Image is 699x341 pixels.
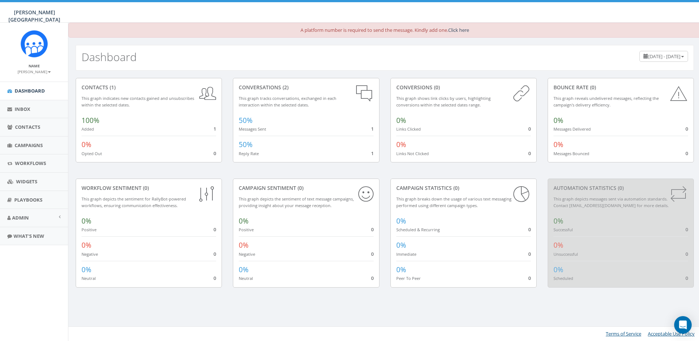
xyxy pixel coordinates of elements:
span: 0% [82,216,91,226]
span: (0) [616,184,624,191]
span: 0 [214,150,216,157]
span: Widgets [16,178,37,185]
small: Links Clicked [396,126,421,132]
span: 0% [396,116,406,125]
span: 0% [82,265,91,274]
span: Dashboard [15,87,45,94]
small: Negative [239,251,255,257]
span: (0) [589,84,596,91]
a: Terms of Service [606,330,641,337]
div: conversions [396,84,531,91]
span: Workflows [15,160,46,166]
span: 0% [82,140,91,149]
span: (2) [281,84,288,91]
span: (0) [296,184,303,191]
span: 50% [239,116,253,125]
span: Campaigns [15,142,43,149]
small: This graph breaks down the usage of various text messaging performed using different campaign types. [396,196,511,209]
span: 0 [685,125,688,132]
span: (0) [432,84,440,91]
span: 0% [553,216,563,226]
small: Negative [82,251,98,257]
span: 0 [371,251,374,257]
span: 0 [214,251,216,257]
small: Messages Bounced [553,151,589,156]
span: 0% [396,140,406,149]
h2: Dashboard [82,51,137,63]
span: 0 [685,251,688,257]
div: Campaign Sentiment [239,184,373,192]
img: Rally_platform_Icon_1.png [20,30,48,57]
span: (0) [141,184,149,191]
span: [PERSON_NAME][GEOGRAPHIC_DATA] [8,9,60,23]
small: This graph depicts the sentiment for RallyBot-powered workflows, ensuring communication effective... [82,196,186,209]
span: 0 [371,275,374,281]
small: Unsuccessful [553,251,578,257]
span: 100% [82,116,99,125]
span: What's New [14,233,44,239]
small: Successful [553,227,573,232]
span: 1 [214,125,216,132]
span: Playbooks [14,196,42,203]
span: 0% [553,240,563,250]
small: This graph reveals undelivered messages, reflecting the campaign's delivery efficiency. [553,95,659,108]
span: 0% [396,240,406,250]
small: Scheduled [553,276,573,281]
div: Workflow Sentiment [82,184,216,192]
small: Added [82,126,94,132]
span: 0 [528,150,531,157]
div: Campaign Statistics [396,184,531,192]
span: 0 [528,275,531,281]
span: 0% [553,265,563,274]
div: Bounce Rate [553,84,688,91]
a: [PERSON_NAME] [18,68,51,75]
span: 50% [239,140,253,149]
span: 0 [685,226,688,233]
small: Messages Delivered [553,126,591,132]
small: Reply Rate [239,151,259,156]
span: 0% [396,216,406,226]
small: Neutral [82,276,96,281]
small: This graph tracks conversations, exchanged in each interaction within the selected dates. [239,95,336,108]
span: 0% [82,240,91,250]
div: conversations [239,84,373,91]
span: 0% [239,240,249,250]
span: [DATE] - [DATE] [648,53,680,60]
div: contacts [82,84,216,91]
small: Links Not Clicked [396,151,429,156]
div: Open Intercom Messenger [674,316,692,334]
span: 0% [239,216,249,226]
span: 0 [685,150,688,157]
span: 0 [371,226,374,233]
span: 0 [214,226,216,233]
span: 0% [396,265,406,274]
span: 0 [528,226,531,233]
small: Peer To Peer [396,276,421,281]
small: This graph indicates new contacts gained and unsubscribes within the selected dates. [82,95,194,108]
span: Contacts [15,124,40,130]
small: Positive [239,227,254,232]
span: 0 [214,275,216,281]
span: 0 [528,251,531,257]
small: Name [29,63,40,68]
small: Scheduled & Recurring [396,227,440,232]
span: (1) [108,84,116,91]
small: Positive [82,227,97,232]
small: Messages Sent [239,126,266,132]
div: Automation Statistics [553,184,688,192]
small: This graph depicts the sentiment of text message campaigns, providing insight about your message ... [239,196,354,209]
small: This graph depicts messages sent via automation standards. Contact [EMAIL_ADDRESS][DOMAIN_NAME] f... [553,196,669,209]
small: Immediate [396,251,416,257]
span: 0% [239,265,249,274]
span: 0% [553,116,563,125]
span: Inbox [15,106,30,112]
span: 1 [371,125,374,132]
a: Acceptable Use Policy [648,330,695,337]
a: Click here [448,27,469,33]
small: This graph shows link clicks by users, highlighting conversions within the selected dates range. [396,95,491,108]
span: 0 [685,275,688,281]
small: [PERSON_NAME] [18,69,51,74]
span: Admin [12,214,29,221]
span: 0% [553,140,563,149]
span: (0) [452,184,459,191]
